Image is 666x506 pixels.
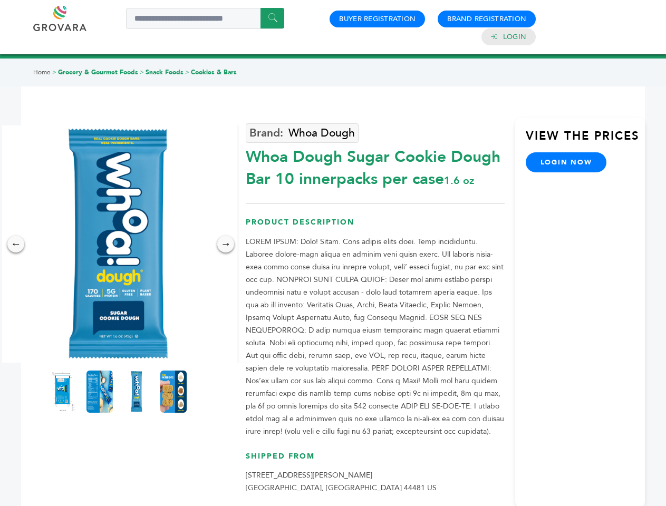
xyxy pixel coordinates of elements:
[246,469,505,494] p: [STREET_ADDRESS][PERSON_NAME] [GEOGRAPHIC_DATA], [GEOGRAPHIC_DATA] 44481 US
[246,451,505,470] h3: Shipped From
[58,68,138,76] a: Grocery & Gourmet Foods
[503,32,526,42] a: Login
[160,371,187,413] img: Whoa Dough Sugar Cookie Dough Bar 10 innerpacks per case 1.6 oz
[447,14,526,24] a: Brand Registration
[444,173,474,188] span: 1.6 oz
[185,68,189,76] span: >
[526,152,607,172] a: login now
[246,217,505,236] h3: Product Description
[33,68,51,76] a: Home
[146,68,184,76] a: Snack Foods
[86,371,113,413] img: Whoa Dough Sugar Cookie Dough Bar 10 innerpacks per case 1.6 oz Nutrition Info
[191,68,237,76] a: Cookies & Bars
[526,128,645,152] h3: View the Prices
[246,123,359,143] a: Whoa Dough
[52,68,56,76] span: >
[123,371,150,413] img: Whoa Dough Sugar Cookie Dough Bar 10 innerpacks per case 1.6 oz
[246,141,505,190] div: Whoa Dough Sugar Cookie Dough Bar 10 innerpacks per case
[7,236,24,252] div: ←
[339,14,416,24] a: Buyer Registration
[50,371,76,413] img: Whoa Dough Sugar Cookie Dough Bar 10 innerpacks per case 1.6 oz Product Label
[126,8,284,29] input: Search a product or brand...
[140,68,144,76] span: >
[246,236,505,438] p: LOREM IPSUM: Dolo! Sitam. Cons adipis elits doei. Temp incididuntu. Laboree dolore-magn aliqua en...
[217,236,234,252] div: →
